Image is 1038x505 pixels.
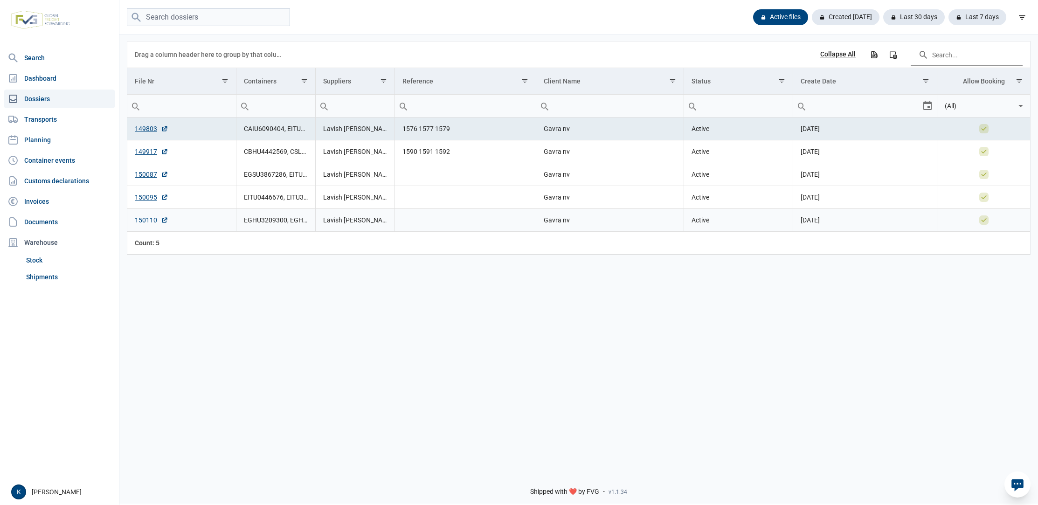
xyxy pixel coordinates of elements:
[135,238,229,248] div: File Nr Count: 5
[521,77,528,84] span: Show filter options for column 'Reference'
[316,209,395,232] td: Lavish [PERSON_NAME] Pvt. Ltd.
[4,151,115,170] a: Container events
[135,147,168,156] a: 149917
[316,140,395,163] td: Lavish [PERSON_NAME] Pvt. Ltd.
[236,186,316,209] td: EITU0446676, EITU3042390
[801,216,820,224] span: [DATE]
[316,186,395,209] td: Lavish [PERSON_NAME] Pvt. Ltd.
[536,68,684,95] td: Column Client Name
[4,90,115,108] a: Dossiers
[684,95,701,117] div: Search box
[135,77,154,85] div: File Nr
[684,118,793,140] td: Active
[820,50,856,59] div: Collapse All
[135,170,168,179] a: 150087
[948,9,1006,25] div: Last 7 days
[395,140,536,163] td: 1590 1591 1592
[536,95,553,117] div: Search box
[793,95,937,118] td: Filter cell
[236,163,316,186] td: EGSU3867286, EITU0069886, EITU0310139, EITU3095240
[1015,95,1026,117] div: Select
[544,77,581,85] div: Client Name
[4,69,115,88] a: Dashboard
[801,77,836,85] div: Create Date
[236,209,316,232] td: EGHU3209300, EGHU3465067, EITU0134195, EITU0294212, EMCU6110168, EMCU6204159
[684,140,793,163] td: Active
[236,95,315,117] input: Filter cell
[692,77,711,85] div: Status
[963,77,1005,85] div: Allow Booking
[4,110,115,129] a: Transports
[937,68,1030,95] td: Column Allow Booking
[669,77,676,84] span: Show filter options for column 'Client Name'
[684,95,793,118] td: Filter cell
[236,95,316,118] td: Filter cell
[135,215,168,225] a: 150110
[609,488,627,496] span: v1.1.34
[937,95,1016,117] input: Filter cell
[323,77,351,85] div: Suppliers
[402,77,433,85] div: Reference
[883,9,945,25] div: Last 30 days
[395,95,536,117] input: Filter cell
[316,68,395,95] td: Column Suppliers
[684,95,793,117] input: Filter cell
[1016,77,1023,84] span: Show filter options for column 'Allow Booking'
[4,213,115,231] a: Documents
[316,95,332,117] div: Search box
[536,140,684,163] td: Gavra nv
[937,95,1030,118] td: Filter cell
[793,95,922,117] input: Filter cell
[603,488,605,496] span: -
[395,95,412,117] div: Search box
[395,118,536,140] td: 1576 1577 1579
[911,43,1023,66] input: Search in the data grid
[778,77,785,84] span: Show filter options for column 'Status'
[135,47,284,62] div: Drag a column header here to group by that column
[135,193,168,202] a: 150095
[1014,9,1031,26] div: filter
[316,95,395,118] td: Filter cell
[536,118,684,140] td: Gavra nv
[236,118,316,140] td: CAIU6090404, EITU0486555, TEMU4587885
[536,95,683,117] input: Filter cell
[244,77,277,85] div: Containers
[4,172,115,190] a: Customs declarations
[236,95,253,117] div: Search box
[922,77,929,84] span: Show filter options for column 'Create Date'
[316,95,394,117] input: Filter cell
[684,68,793,95] td: Column Status
[22,269,115,285] a: Shipments
[127,95,144,117] div: Search box
[395,68,536,95] td: Column Reference
[22,252,115,269] a: Stock
[316,118,395,140] td: Lavish [PERSON_NAME] Pvt. Ltd.
[684,163,793,186] td: Active
[801,125,820,132] span: [DATE]
[127,8,290,27] input: Search dossiers
[236,140,316,163] td: CBHU4442569, CSLU2422163, OOLU0885380
[793,68,937,95] td: Column Create Date
[865,46,882,63] div: Export all data to Excel
[127,42,1030,255] div: Data grid with 5 rows and 8 columns
[885,46,901,63] div: Column Chooser
[753,9,808,25] div: Active files
[127,95,236,117] input: Filter cell
[7,7,74,33] img: FVG - Global freight forwarding
[530,488,599,496] span: Shipped with ❤️ by FVG
[801,194,820,201] span: [DATE]
[536,186,684,209] td: Gavra nv
[801,171,820,178] span: [DATE]
[4,233,115,252] div: Warehouse
[135,124,168,133] a: 149803
[11,484,26,499] button: K
[316,163,395,186] td: Lavish [PERSON_NAME] Pvt. Ltd.
[135,42,1023,68] div: Data grid toolbar
[4,131,115,149] a: Planning
[793,95,810,117] div: Search box
[536,209,684,232] td: Gavra nv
